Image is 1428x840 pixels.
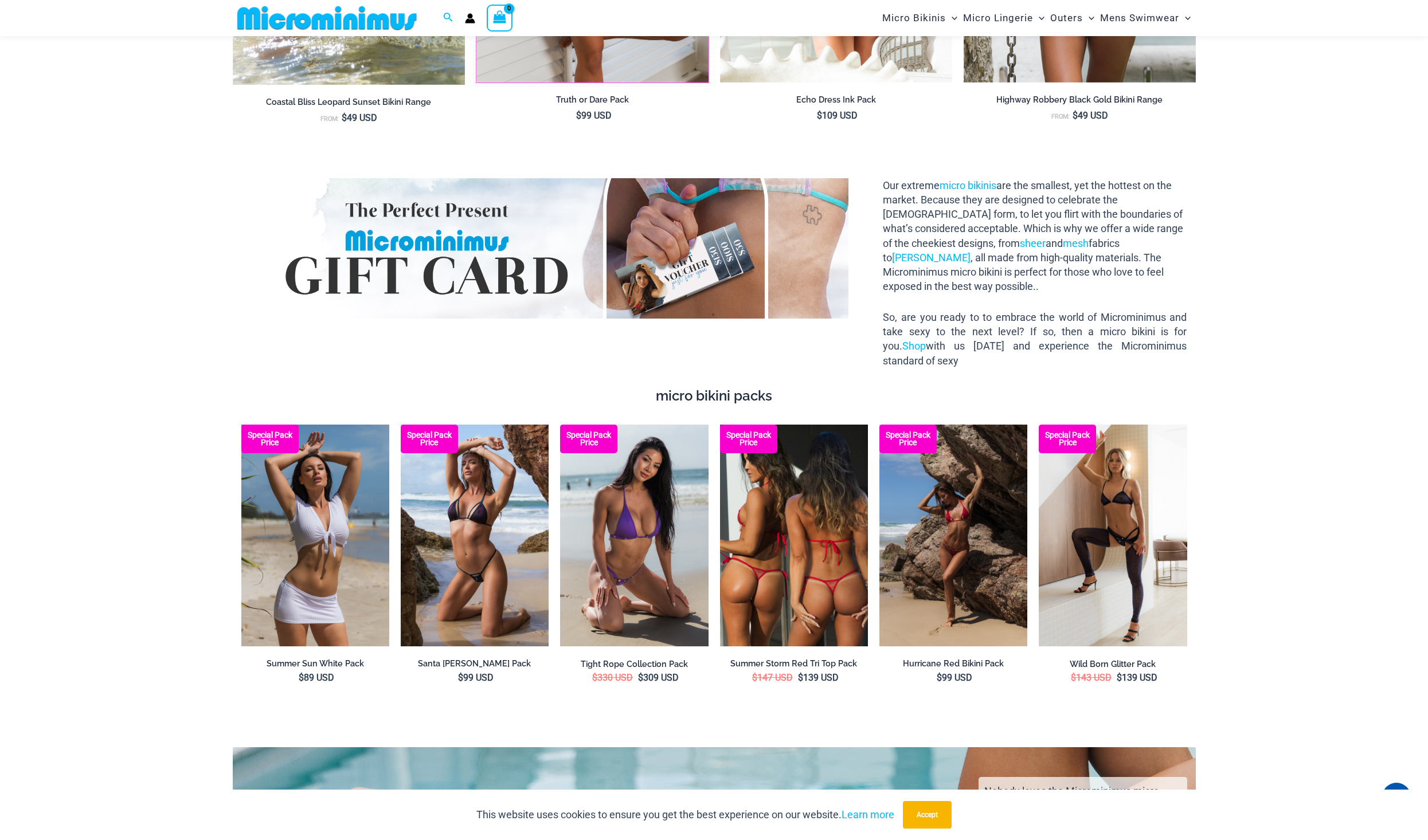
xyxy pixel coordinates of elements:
[1051,113,1070,120] span: From:
[937,672,972,683] bdi: 99 USD
[1039,431,1096,446] b: Special Pack Price
[560,425,708,647] a: Tight Rope Grape 319 Tri Top 4212 Micro Bottom 01 Tight Rope Turquoise 319 Tri Top 4228 Thong Bot...
[465,13,475,23] a: Account icon link
[233,5,421,31] img: MM SHOP LOGO FLAT
[1117,672,1157,683] bdi: 139 USD
[720,95,952,109] a: Echo Dress Ink Pack
[1020,237,1046,249] a: sheer
[752,672,757,683] span: $
[638,672,643,683] span: $
[560,659,708,670] a: Tight Rope Collection Pack
[241,658,389,669] a: Summer Sun White Pack
[401,425,549,646] a: Santa Barbra Purple Turquoise 305 Top 4118 Bottom 09v2 Santa Barbra Purple Turquoise 305 Top 4118...
[720,425,868,646] a: Summer Storm Red Tri Top Pack F Summer Storm Red Tri Top Pack BSummer Storm Red Tri Top Pack B
[940,179,996,191] a: micro bikinis
[458,672,494,683] bdi: 99 USD
[1039,425,1187,647] a: Wild Born Glitter Ink 1122 Top 605 Bottom 552 Tights 02 Wild Born Glitter Ink 1122 Top 605 Bottom...
[592,672,633,683] bdi: 330 USD
[233,97,465,108] h2: Coastal Bliss Leopard Sunset Bikini Range
[879,3,960,33] a: Micro BikinisMenu ToggleMenu Toggle
[458,672,463,683] span: $
[638,672,679,683] bdi: 309 USD
[817,110,858,121] bdi: 109 USD
[476,95,709,109] a: Truth or Dare Pack
[241,425,389,646] img: Summer Sun White 9116 Top 522 Skirt 08
[960,3,1047,33] a: Micro LingerieMenu ToggleMenu Toggle
[560,431,617,446] b: Special Pack Price
[1050,3,1083,33] span: Outers
[576,110,612,121] bdi: 99 USD
[299,672,334,683] bdi: 89 USD
[576,110,581,121] span: $
[964,95,1196,105] h2: Highway Robbery Black Gold Bikini Range
[1071,672,1076,683] span: $
[476,95,709,105] h2: Truth or Dare Pack
[946,3,957,33] span: Menu Toggle
[1097,3,1194,33] a: Mens SwimwearMenu ToggleMenu Toggle
[1073,110,1078,121] span: $
[964,95,1196,109] a: Highway Robbery Black Gold Bikini Range
[592,672,597,683] span: $
[1071,672,1112,683] bdi: 143 USD
[720,658,868,669] a: Summer Storm Red Tri Top Pack
[817,110,822,121] span: $
[882,3,946,33] span: Micro Bikinis
[1033,3,1044,33] span: Menu Toggle
[1047,3,1097,33] a: OutersMenu ToggleMenu Toggle
[241,431,299,446] b: Special Pack Price
[879,658,1027,669] a: Hurricane Red Bikini Pack
[720,425,868,646] img: Summer Storm Red Tri Top Pack B
[1083,3,1094,33] span: Menu Toggle
[752,672,793,683] bdi: 147 USD
[342,112,347,123] span: $
[443,11,453,25] a: Search icon link
[892,252,971,264] a: [PERSON_NAME]
[241,388,1187,405] h4: micro bikini packs
[1039,425,1187,647] img: Wild Born Glitter Ink 1122 Top 605 Bottom 552 Tights 02
[963,3,1033,33] span: Micro Lingerie
[798,672,803,683] span: $
[879,425,1027,646] a: Hurricane Red 3277 Tri Top 4277 Thong Bottom 05 Hurricane Red 3277 Tri Top 4277 Thong Bottom 06Hu...
[487,5,513,31] a: View Shopping Cart, empty
[879,431,937,446] b: Special Pack Price
[401,425,549,646] img: Santa Barbra Purple Turquoise 305 Top 4118 Bottom 09v2
[1063,237,1089,249] a: mesh
[342,112,377,123] bdi: 49 USD
[1100,3,1179,33] span: Mens Swimwear
[233,97,465,112] a: Coastal Bliss Leopard Sunset Bikini Range
[1039,659,1187,670] a: Wild Born Glitter Pack
[299,672,304,683] span: $
[720,95,952,105] h2: Echo Dress Ink Pack
[720,431,777,446] b: Special Pack Price
[937,672,942,683] span: $
[883,310,1187,368] p: So, are you ready to to embrace the world of Microminimus and take sexy to the next level? If so,...
[798,672,839,683] bdi: 139 USD
[258,178,848,319] img: Gift Card Banner 1680
[401,658,549,669] a: Santa [PERSON_NAME] Pack
[903,801,952,829] button: Accept
[878,2,1196,34] nav: Site Navigation
[320,115,339,123] span: From:
[560,425,708,647] img: Tight Rope Grape 319 Tri Top 4212 Micro Bottom 01
[842,808,894,821] a: Learn more
[879,425,1027,646] img: Hurricane Red 3277 Tri Top 4277 Thong Bottom 05
[476,806,894,823] p: This website uses cookies to ensure you get the best experience on our website.
[401,431,458,446] b: Special Pack Price
[241,425,389,646] a: Summer Sun White 9116 Top 522 Skirt 08 Summer Sun White 9116 Top 522 Skirt 10Summer Sun White 911...
[902,340,926,352] a: Shop
[1179,3,1191,33] span: Menu Toggle
[1117,672,1122,683] span: $
[1073,110,1108,121] bdi: 49 USD
[883,178,1187,294] p: Our extreme are the smallest, yet the hottest on the market. Because they are designed to celebra...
